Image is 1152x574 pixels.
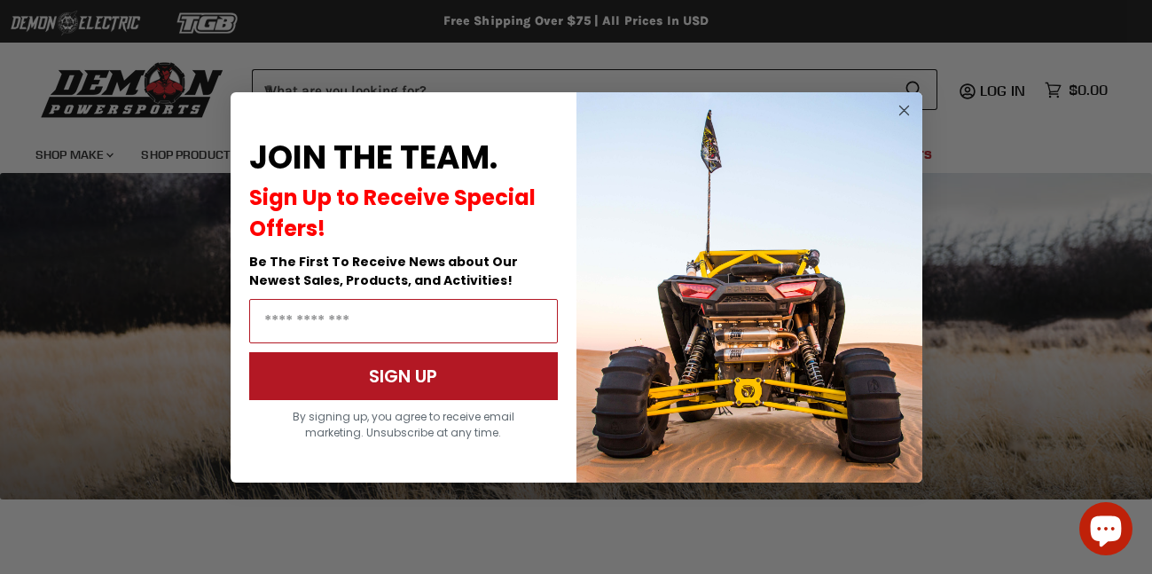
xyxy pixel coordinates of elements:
[249,183,536,243] span: Sign Up to Receive Special Offers!
[576,92,922,483] img: a9095488-b6e7-41ba-879d-588abfab540b.jpeg
[1074,502,1138,560] inbox-online-store-chat: Shopify online store chat
[249,135,498,180] span: JOIN THE TEAM.
[249,352,558,400] button: SIGN UP
[893,99,915,122] button: Close dialog
[293,409,514,440] span: By signing up, you agree to receive email marketing. Unsubscribe at any time.
[249,253,518,289] span: Be The First To Receive News about Our Newest Sales, Products, and Activities!
[249,299,558,343] input: Email Address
